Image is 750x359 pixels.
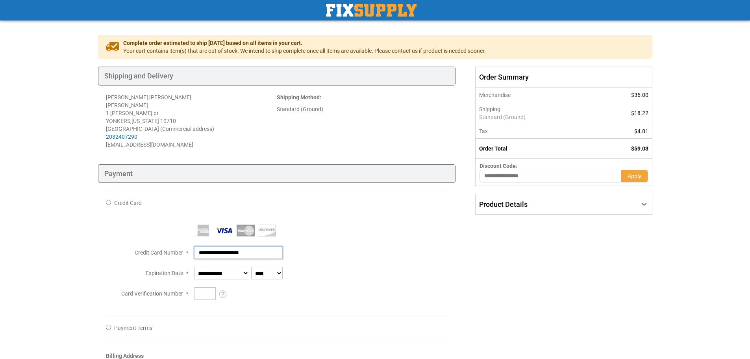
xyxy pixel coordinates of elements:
span: Shipping [479,106,500,112]
div: Standard (Ground) [277,105,448,113]
a: store logo [326,4,417,17]
span: [US_STATE] [131,118,159,124]
span: Apply [628,173,641,179]
img: American Express [194,225,212,236]
span: Credit Card [114,200,142,206]
span: Standard (Ground) [479,113,592,121]
th: Tax [476,124,596,139]
th: Merchandise [476,88,596,102]
img: MasterCard [237,225,255,236]
address: [PERSON_NAME] [PERSON_NAME] [PERSON_NAME] 1 [PERSON_NAME] dr YONKERS , 10710 [GEOGRAPHIC_DATA] (C... [106,93,277,149]
span: [EMAIL_ADDRESS][DOMAIN_NAME] [106,141,193,148]
span: Shipping Method [277,94,320,100]
span: Expiration Date [146,270,183,276]
img: Visa [215,225,233,236]
img: Discover [258,225,276,236]
img: Fix Industrial Supply [326,4,417,17]
span: Product Details [479,200,528,208]
div: Payment [98,164,456,183]
span: $59.03 [631,145,648,152]
span: Order Summary [475,67,652,88]
a: 2032407290 [106,134,137,140]
span: $36.00 [631,92,648,98]
div: Shipping and Delivery [98,67,456,86]
span: $4.81 [634,128,648,134]
span: Card Verification Number [121,290,183,297]
span: Discount Code: [480,163,517,169]
strong: Order Total [479,145,507,152]
span: Credit Card Number [135,249,183,256]
span: $18.22 [631,110,648,116]
span: Payment Terms [114,325,152,331]
span: Your cart contains item(s) that are out of stock. We intend to ship complete once all items are a... [123,47,486,55]
button: Apply [621,170,648,182]
span: Complete order estimated to ship [DATE] based on all items in your cart. [123,39,486,47]
strong: : [277,94,321,100]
